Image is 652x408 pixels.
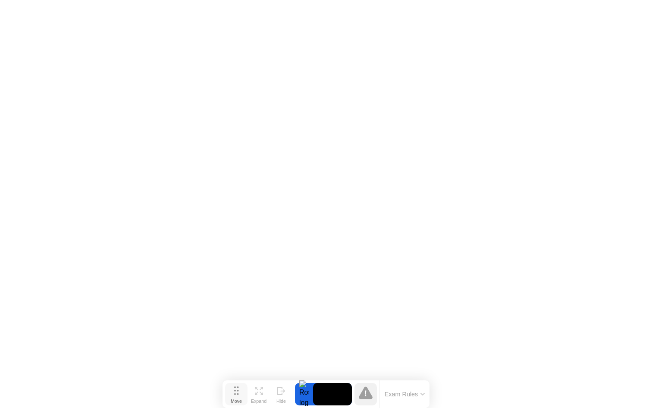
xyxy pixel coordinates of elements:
[276,399,286,404] div: Hide
[270,383,292,405] button: Hide
[251,399,266,404] div: Expand
[225,383,248,405] button: Move
[231,399,242,404] div: Move
[248,383,270,405] button: Expand
[382,390,428,398] button: Exam Rules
